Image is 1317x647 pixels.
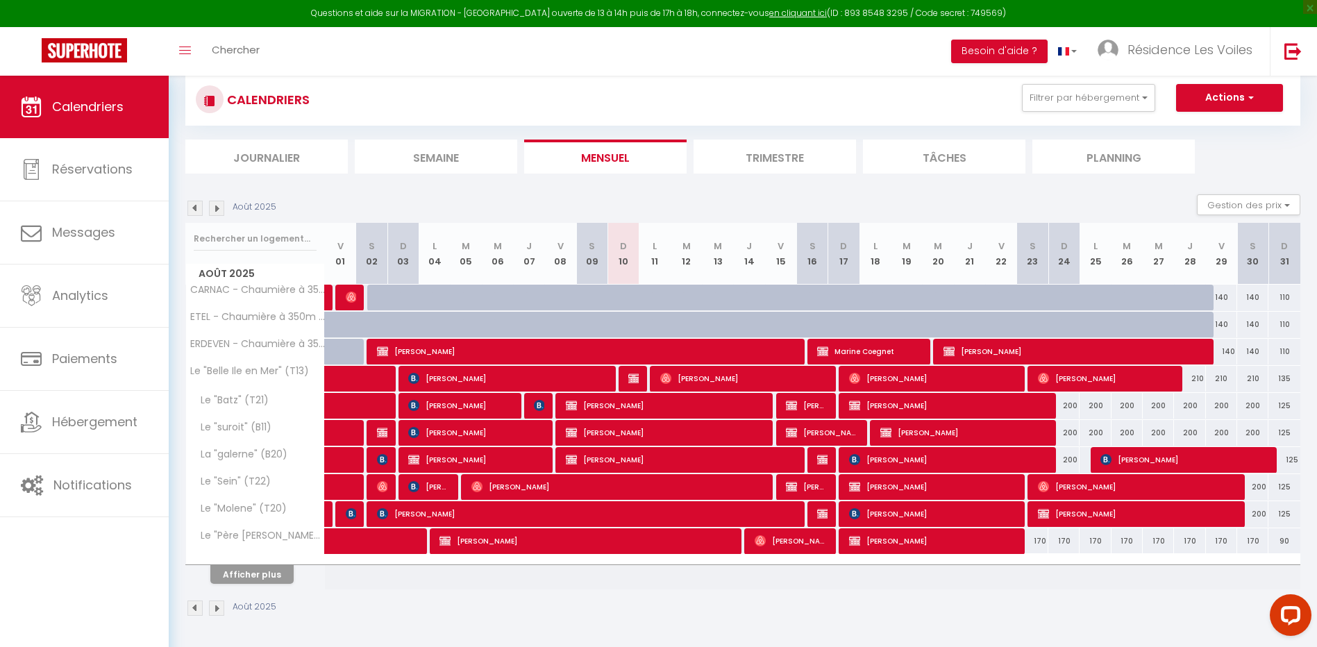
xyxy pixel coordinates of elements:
[1197,194,1300,215] button: Gestion des prix
[566,446,795,473] span: [PERSON_NAME]
[186,264,324,284] span: Août 2025
[880,419,1047,446] span: [PERSON_NAME]
[194,226,317,251] input: Rechercher un logement...
[494,240,502,253] abbr: M
[566,419,764,446] span: [PERSON_NAME]
[660,365,827,392] span: [PERSON_NAME]
[188,366,309,376] span: Le "Belle Ile en Mer" (T13)
[355,140,517,174] li: Semaine
[1143,393,1174,419] div: 200
[201,27,270,76] a: Chercher
[923,223,954,285] th: 20
[967,240,973,253] abbr: J
[620,240,627,253] abbr: D
[1017,528,1048,554] div: 170
[482,223,513,285] th: 06
[369,240,375,253] abbr: S
[1237,285,1268,310] div: 140
[377,446,387,473] span: [PERSON_NAME]
[52,287,108,304] span: Analytics
[1206,528,1237,554] div: 170
[451,223,482,285] th: 05
[188,474,274,489] span: Le "Sein" (T22)
[1017,223,1048,285] th: 23
[377,473,387,500] span: [PERSON_NAME]
[786,473,828,500] span: [PERSON_NAME]
[185,140,348,174] li: Journalier
[828,223,859,285] th: 17
[1268,474,1300,500] div: 125
[1143,420,1174,446] div: 200
[628,365,639,392] span: [PERSON_NAME]
[1268,528,1300,554] div: 90
[534,392,544,419] span: [PERSON_NAME]
[408,419,544,446] span: [PERSON_NAME]
[233,201,276,214] p: Août 2025
[1127,41,1252,58] span: Résidence Les Voiles
[849,501,1016,527] span: [PERSON_NAME]
[1281,240,1288,253] abbr: D
[1268,447,1300,473] div: 125
[1112,393,1143,419] div: 200
[356,223,387,285] th: 02
[985,223,1016,285] th: 22
[934,240,942,253] abbr: M
[1237,474,1268,500] div: 200
[769,7,827,19] a: en cliquant ici
[1174,366,1205,392] div: 210
[1174,393,1205,419] div: 200
[734,223,765,285] th: 14
[1237,339,1268,364] div: 140
[755,528,828,554] span: [PERSON_NAME]
[433,240,437,253] abbr: L
[796,223,828,285] th: 16
[998,240,1005,253] abbr: V
[1176,84,1283,112] button: Actions
[1112,528,1143,554] div: 170
[1206,339,1237,364] div: 140
[1112,223,1143,285] th: 26
[1206,366,1237,392] div: 210
[1143,528,1174,554] div: 170
[408,365,606,392] span: [PERSON_NAME]
[188,528,327,544] span: Le "Père [PERSON_NAME]" (B10)
[1206,223,1237,285] th: 29
[1174,420,1205,446] div: 200
[639,223,671,285] th: 11
[1250,240,1256,253] abbr: S
[1237,501,1268,527] div: 200
[576,223,607,285] th: 09
[1237,420,1268,446] div: 200
[224,84,310,115] h3: CALENDRIERS
[1048,528,1080,554] div: 170
[557,240,564,253] abbr: V
[325,223,356,285] th: 01
[1048,420,1080,446] div: 200
[1093,240,1098,253] abbr: L
[1038,365,1173,392] span: [PERSON_NAME]
[524,140,687,174] li: Mensuel
[1237,223,1268,285] th: 30
[1187,240,1193,253] abbr: J
[1268,393,1300,419] div: 125
[1268,223,1300,285] th: 31
[859,223,891,285] th: 18
[1218,240,1225,253] abbr: V
[1098,40,1118,60] img: ...
[346,284,356,310] span: Thibault Ykeepedia
[1206,312,1237,337] div: 140
[439,528,731,554] span: [PERSON_NAME]
[1048,447,1080,473] div: 200
[419,223,450,285] th: 04
[188,285,327,295] span: CARNAC - Chaumière à 350m de la plage de [GEOGRAPHIC_DATA] ! C
[849,528,1016,554] span: [PERSON_NAME]
[408,446,544,473] span: [PERSON_NAME]
[714,240,722,253] abbr: M
[1206,393,1237,419] div: 200
[810,240,816,253] abbr: S
[891,223,922,285] th: 19
[1206,285,1237,310] div: 140
[1022,84,1155,112] button: Filtrer par hébergement
[52,98,124,115] span: Calendriers
[52,160,133,178] span: Réservations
